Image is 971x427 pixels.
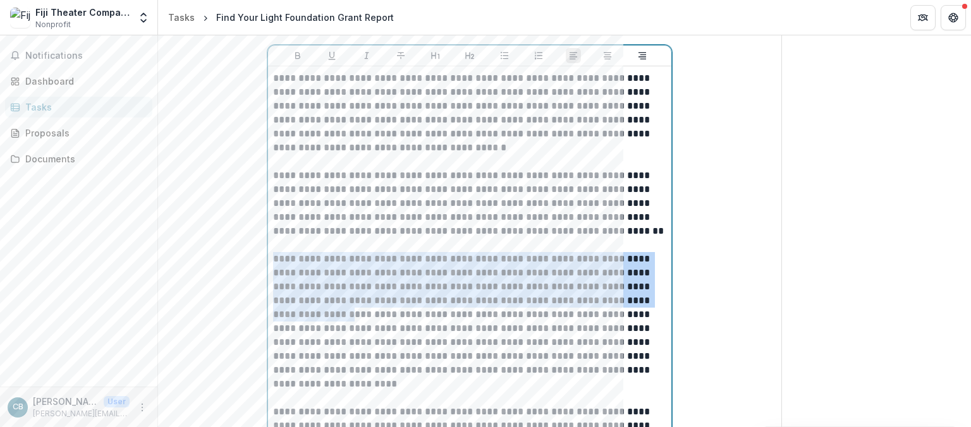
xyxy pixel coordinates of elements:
div: Christina Bixland [13,403,23,411]
button: Align Left [566,48,581,63]
a: Tasks [163,8,200,27]
nav: breadcrumb [163,8,399,27]
div: Find Your Light Foundation Grant Report [216,11,394,24]
div: Tasks [25,100,142,114]
button: Strike [393,48,408,63]
span: Nonprofit [35,19,71,30]
button: Underline [324,48,339,63]
button: Align Right [635,48,650,63]
button: More [135,400,150,415]
button: Bold [290,48,305,63]
a: Proposals [5,123,152,143]
button: Open entity switcher [135,5,152,30]
button: Notifications [5,45,152,66]
p: [PERSON_NAME][EMAIL_ADDRESS][DOMAIN_NAME] [33,408,130,419]
button: Heading 1 [428,48,443,63]
div: Proposals [25,126,142,140]
p: [PERSON_NAME] [33,395,99,408]
div: Fiji Theater Company [35,6,130,19]
button: Ordered List [531,48,546,63]
button: Partners [910,5,936,30]
button: Get Help [941,5,966,30]
div: Dashboard [25,75,142,88]
a: Dashboard [5,71,152,92]
button: Italicize [359,48,374,63]
button: Bullet List [497,48,512,63]
div: Documents [25,152,142,165]
span: Notifications [25,51,147,61]
button: Align Center [600,48,615,63]
button: Heading 2 [462,48,477,63]
div: Tasks [168,11,195,24]
img: Fiji Theater Company [10,8,30,28]
p: User [104,396,130,407]
a: Documents [5,148,152,169]
a: Tasks [5,97,152,117]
